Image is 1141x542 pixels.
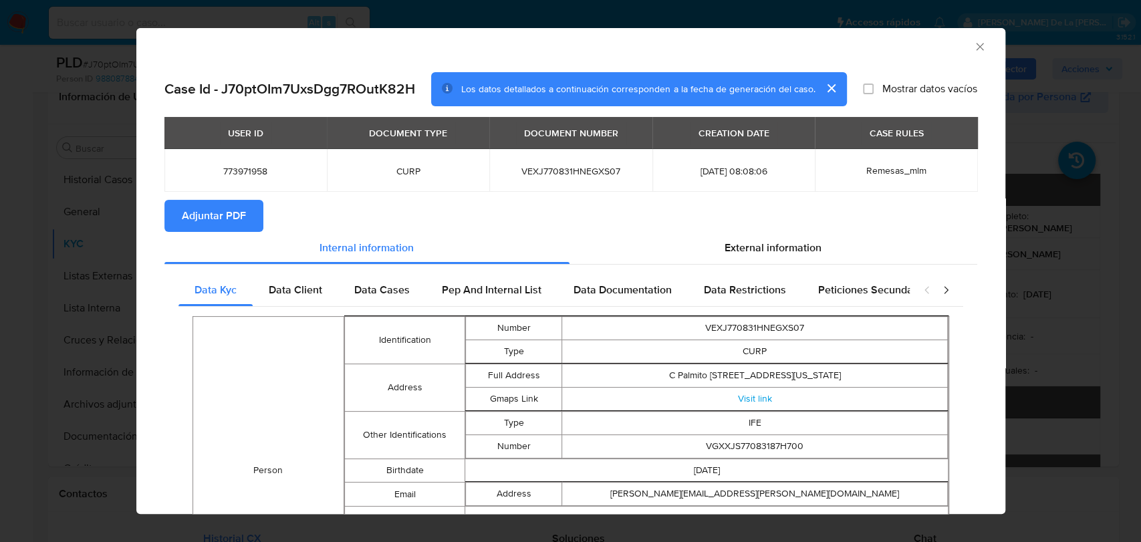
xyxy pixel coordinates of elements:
[505,165,636,177] span: VEXJ770831HNEGXS07
[466,412,562,435] td: Type
[320,240,414,255] span: Internal information
[466,364,562,388] td: Full Address
[818,282,931,297] span: Peticiones Secundarias
[461,82,815,96] span: Los datos detallados a continuación corresponden a la fecha de generación del caso.
[442,282,541,297] span: Pep And Internal List
[866,164,926,177] span: Remesas_mlm
[690,122,777,144] div: CREATION DATE
[466,483,562,506] td: Address
[269,282,322,297] span: Data Client
[164,80,415,98] h2: Case Id - J70ptOIm7UxsDgg7ROutK82H
[574,282,672,297] span: Data Documentation
[344,364,465,412] td: Address
[562,364,947,388] td: C Palmito [STREET_ADDRESS][US_STATE]
[220,122,271,144] div: USER ID
[562,435,947,458] td: VGXXJS77083187H700
[164,200,263,232] button: Adjuntar PDF
[178,274,910,306] div: Detailed internal info
[466,388,562,411] td: Gmaps Link
[466,435,562,458] td: Number
[344,483,465,507] td: Email
[861,122,931,144] div: CASE RULES
[668,165,799,177] span: [DATE] 08:08:06
[973,40,985,52] button: Cerrar ventana
[195,282,237,297] span: Data Kyc
[180,165,311,177] span: 773971958
[516,122,626,144] div: DOCUMENT NUMBER
[863,84,874,94] input: Mostrar datos vacíos
[344,317,465,364] td: Identification
[725,240,821,255] span: External information
[354,282,410,297] span: Data Cases
[815,72,847,104] button: cerrar
[562,317,947,340] td: VEXJ770831HNEGXS07
[361,122,455,144] div: DOCUMENT TYPE
[562,483,947,506] td: [PERSON_NAME][EMAIL_ADDRESS][PERSON_NAME][DOMAIN_NAME]
[465,459,948,483] td: [DATE]
[164,232,977,264] div: Detailed info
[344,412,465,459] td: Other Identifications
[465,507,948,530] td: MX
[737,392,771,405] a: Visit link
[182,201,246,231] span: Adjuntar PDF
[704,282,786,297] span: Data Restrictions
[136,28,1005,514] div: closure-recommendation-modal
[344,459,465,483] td: Birthdate
[882,82,977,96] span: Mostrar datos vacíos
[466,317,562,340] td: Number
[343,165,473,177] span: CURP
[466,340,562,364] td: Type
[344,507,465,530] td: Nationality
[562,340,947,364] td: CURP
[562,412,947,435] td: IFE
